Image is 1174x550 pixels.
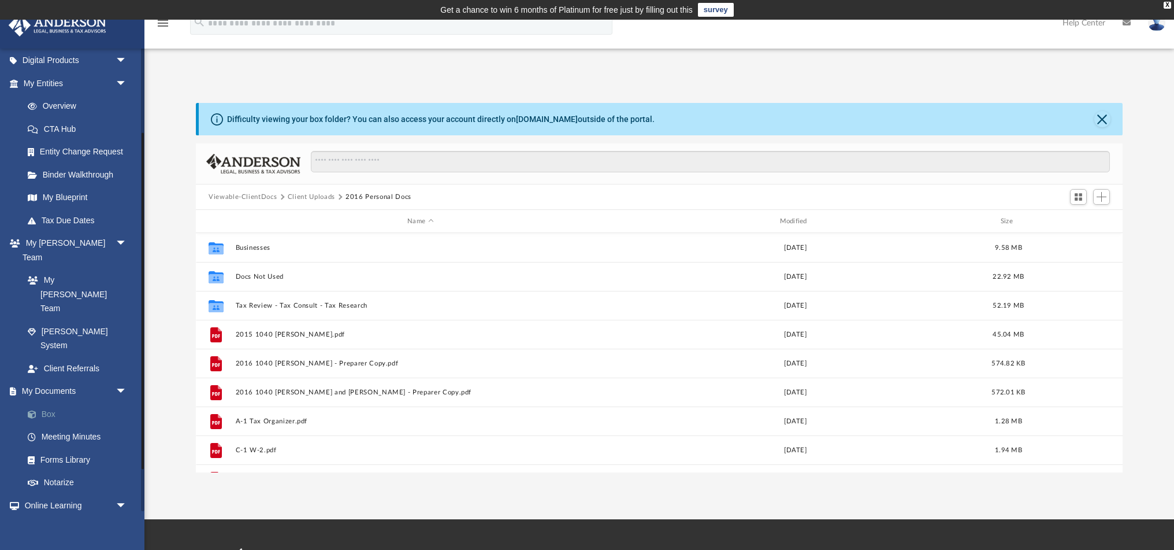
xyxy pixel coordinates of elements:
span: arrow_drop_down [116,72,139,95]
span: 22.92 MB [993,274,1024,280]
button: Switch to Grid View [1070,189,1087,205]
div: [DATE] [611,416,980,427]
button: 2015 1040 [PERSON_NAME].pdf [236,331,605,338]
div: [DATE] [611,301,980,311]
div: Difficulty viewing your box folder? You can also access your account directly on outside of the p... [227,113,655,125]
button: 2016 1040 [PERSON_NAME] - Preparer Copy.pdf [236,360,605,367]
div: [DATE] [611,359,980,369]
button: 2016 1040 [PERSON_NAME] and [PERSON_NAME] - Preparer Copy.pdf [236,389,605,396]
a: Online Learningarrow_drop_down [8,494,139,517]
div: Name [235,216,605,227]
button: Tax Review - Tax Consult - Tax Research [236,302,605,309]
a: Client Referrals [16,357,139,380]
button: Close [1094,111,1110,127]
div: Get a chance to win 6 months of Platinum for free just by filling out this [440,3,693,17]
a: Notarize [16,471,144,494]
a: Entity Change Request [16,141,144,164]
div: id [201,216,230,227]
a: Forms Library [16,448,139,471]
div: id [1036,216,1117,227]
span: 9.58 MB [995,245,1022,251]
a: Box [16,403,144,426]
a: My Documentsarrow_drop_down [8,380,144,403]
span: arrow_drop_down [116,380,139,404]
a: My Entitiesarrow_drop_down [8,72,144,95]
div: [DATE] [611,330,980,340]
a: My [PERSON_NAME] Teamarrow_drop_down [8,232,139,269]
a: survey [698,3,734,17]
a: My [PERSON_NAME] Team [16,269,133,320]
a: Digital Productsarrow_drop_down [8,49,144,72]
div: grid [196,233,1123,473]
button: Docs Not Used [236,273,605,280]
span: 45.04 MB [993,331,1024,338]
div: [DATE] [611,272,980,282]
a: [PERSON_NAME] System [16,320,139,357]
button: A-1 Tax Organizer.pdf [236,418,605,425]
div: Size [986,216,1032,227]
span: arrow_drop_down [116,49,139,73]
span: 52.19 MB [993,302,1024,309]
span: arrow_drop_down [116,494,139,518]
span: 574.82 KB [991,360,1025,367]
input: Search files and folders [311,151,1110,173]
i: search [193,16,206,28]
img: Anderson Advisors Platinum Portal [5,14,110,36]
a: Overview [16,95,144,118]
a: Tax Due Dates [16,209,144,232]
div: [DATE] [611,243,980,253]
button: Viewable-ClientDocs [209,192,277,202]
div: Modified [610,216,980,227]
i: menu [156,16,170,30]
div: [DATE] [611,445,980,456]
button: Businesses [236,244,605,252]
a: CTA Hub [16,117,144,141]
a: menu [156,22,170,30]
div: [DATE] [611,387,980,398]
span: 1.28 MB [995,418,1022,425]
span: 572.01 KB [991,389,1025,396]
button: Client Uploads [288,192,335,202]
a: [DOMAIN_NAME] [516,115,578,124]
button: Add [1093,189,1110,205]
button: 2016 Personal Docs [345,192,411,202]
button: C-1 W-2.pdf [236,446,605,454]
a: Binder Walkthrough [16,163,144,186]
div: close [1164,2,1171,9]
a: Meeting Minutes [16,426,144,449]
span: 1.94 MB [995,447,1022,453]
img: User Pic [1148,14,1165,31]
span: arrow_drop_down [116,232,139,256]
a: My Blueprint [16,186,139,209]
